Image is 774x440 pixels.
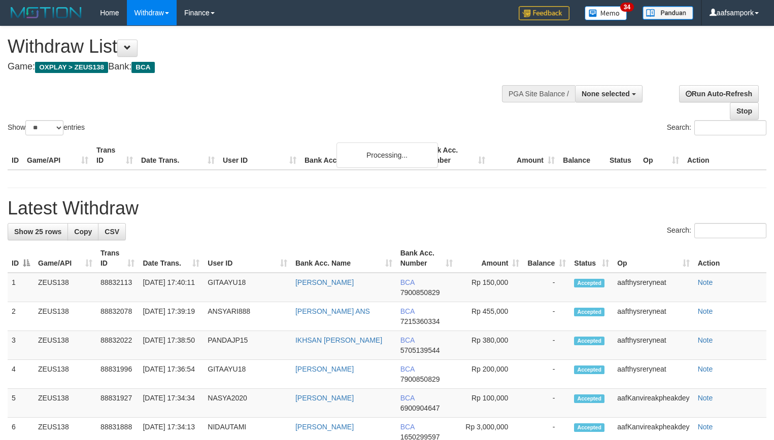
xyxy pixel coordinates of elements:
[570,244,613,273] th: Status: activate to sort column ascending
[613,273,693,302] td: aafthysreryneat
[574,394,604,403] span: Accepted
[204,273,291,302] td: GITAAYU18
[139,273,204,302] td: [DATE] 17:40:11
[8,198,766,218] h1: Latest Withdraw
[457,273,524,302] td: Rp 150,000
[574,365,604,374] span: Accepted
[105,228,119,236] span: CSV
[219,141,300,170] th: User ID
[457,331,524,360] td: Rp 380,000
[25,120,63,135] select: Showentries
[8,223,68,240] a: Show 25 rows
[139,244,204,273] th: Date Trans.: activate to sort column ascending
[698,394,713,402] a: Note
[396,244,457,273] th: Bank Acc. Number: activate to sort column ascending
[457,360,524,389] td: Rp 200,000
[698,365,713,373] a: Note
[574,279,604,287] span: Accepted
[295,423,354,431] a: [PERSON_NAME]
[300,141,420,170] th: Bank Acc. Name
[502,85,575,102] div: PGA Site Balance /
[400,336,415,344] span: BCA
[204,302,291,331] td: ANSYARI888
[613,302,693,331] td: aafthysreryneat
[34,244,96,273] th: Game/API: activate to sort column ascending
[131,62,154,73] span: BCA
[137,141,219,170] th: Date Trans.
[336,142,438,168] div: Processing...
[96,273,139,302] td: 88832113
[559,141,605,170] th: Balance
[98,223,126,240] a: CSV
[14,228,61,236] span: Show 25 rows
[694,120,766,135] input: Search:
[523,389,570,418] td: -
[96,389,139,418] td: 88831927
[74,228,92,236] span: Copy
[291,244,396,273] th: Bank Acc. Name: activate to sort column ascending
[68,223,98,240] a: Copy
[457,244,524,273] th: Amount: activate to sort column ascending
[574,423,604,432] span: Accepted
[679,85,759,102] a: Run Auto-Refresh
[613,244,693,273] th: Op: activate to sort column ascending
[23,141,92,170] th: Game/API
[35,62,108,73] span: OXPLAY > ZEUS138
[667,223,766,238] label: Search:
[523,273,570,302] td: -
[8,360,34,389] td: 4
[489,141,559,170] th: Amount
[519,6,569,20] img: Feedback.jpg
[96,244,139,273] th: Trans ID: activate to sort column ascending
[613,331,693,360] td: aafthysreryneat
[698,423,713,431] a: Note
[523,244,570,273] th: Balance: activate to sort column ascending
[574,308,604,316] span: Accepted
[730,102,759,120] a: Stop
[613,360,693,389] td: aafthysreryneat
[523,302,570,331] td: -
[694,244,766,273] th: Action
[8,5,85,20] img: MOTION_logo.png
[585,6,627,20] img: Button%20Memo.svg
[8,389,34,418] td: 5
[8,141,23,170] th: ID
[204,331,291,360] td: PANDAJP15
[34,331,96,360] td: ZEUS138
[683,141,766,170] th: Action
[400,423,415,431] span: BCA
[139,389,204,418] td: [DATE] 17:34:34
[34,273,96,302] td: ZEUS138
[295,278,354,286] a: [PERSON_NAME]
[204,244,291,273] th: User ID: activate to sort column ascending
[698,278,713,286] a: Note
[400,394,415,402] span: BCA
[620,3,634,12] span: 34
[8,331,34,360] td: 3
[8,36,506,57] h1: Withdraw List
[400,278,415,286] span: BCA
[400,288,440,297] span: Copy 7900850829 to clipboard
[96,302,139,331] td: 88832078
[523,331,570,360] td: -
[139,360,204,389] td: [DATE] 17:36:54
[34,360,96,389] td: ZEUS138
[295,307,370,315] a: [PERSON_NAME] ANS
[582,90,630,98] span: None selected
[667,120,766,135] label: Search:
[139,331,204,360] td: [DATE] 17:38:50
[139,302,204,331] td: [DATE] 17:39:19
[8,302,34,331] td: 2
[8,120,85,135] label: Show entries
[34,302,96,331] td: ZEUS138
[400,307,415,315] span: BCA
[92,141,137,170] th: Trans ID
[605,141,639,170] th: Status
[204,360,291,389] td: GITAAYU18
[8,244,34,273] th: ID: activate to sort column descending
[639,141,683,170] th: Op
[575,85,643,102] button: None selected
[96,331,139,360] td: 88832022
[694,223,766,238] input: Search:
[698,336,713,344] a: Note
